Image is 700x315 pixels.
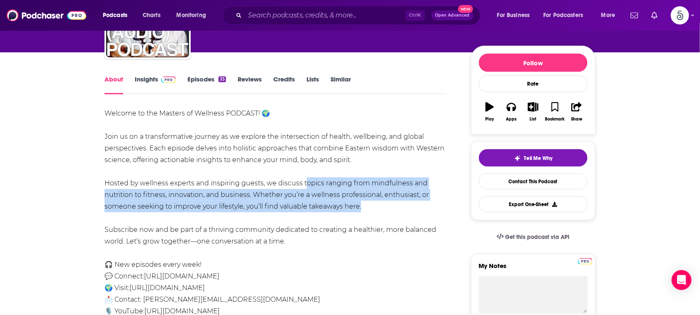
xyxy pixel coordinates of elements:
[601,10,615,21] span: More
[671,6,689,25] span: Logged in as Spiral5-G2
[497,10,530,21] span: For Business
[671,6,689,25] button: Show profile menu
[578,257,593,265] a: Pro website
[479,262,588,276] label: My Notes
[486,117,494,122] div: Play
[161,76,176,83] img: Podchaser Pro
[490,227,576,247] a: Get this podcast via API
[491,9,540,22] button: open menu
[479,54,588,72] button: Follow
[177,10,206,21] span: Monitoring
[523,97,544,127] button: List
[648,8,661,22] a: Show notifications dropdown
[530,117,537,122] div: List
[506,117,517,122] div: Apps
[137,9,165,22] a: Charts
[432,10,474,20] button: Open AdvancedNew
[571,117,582,122] div: Share
[238,75,262,94] a: Reviews
[458,5,473,13] span: New
[406,10,425,21] span: Ctrl K
[627,8,642,22] a: Show notifications dropdown
[435,13,470,17] span: Open Advanced
[129,284,205,292] a: [URL][DOMAIN_NAME]
[595,9,626,22] button: open menu
[671,6,689,25] img: User Profile
[506,234,570,241] span: Get this podcast via API
[143,10,160,21] span: Charts
[103,10,127,21] span: Podcasts
[479,75,588,92] div: Rate
[144,272,219,280] a: [URL][DOMAIN_NAME]
[219,76,226,82] div: 33
[479,196,588,212] button: Export One-Sheet
[544,10,583,21] span: For Podcasters
[544,97,566,127] button: Bookmark
[479,97,501,127] button: Play
[545,117,565,122] div: Bookmark
[171,9,217,22] button: open menu
[672,270,692,290] div: Open Intercom Messenger
[144,307,220,315] a: [URL][DOMAIN_NAME]
[230,6,489,25] div: Search podcasts, credits, & more...
[479,149,588,167] button: tell me why sparkleTell Me Why
[187,75,226,94] a: Episodes33
[566,97,588,127] button: Share
[273,75,295,94] a: Credits
[306,75,319,94] a: Lists
[524,155,553,162] span: Tell Me Why
[578,258,593,265] img: Podchaser Pro
[538,9,595,22] button: open menu
[479,173,588,189] a: Contact This Podcast
[135,75,176,94] a: InsightsPodchaser Pro
[514,155,521,162] img: tell me why sparkle
[331,75,351,94] a: Similar
[105,75,123,94] a: About
[501,97,522,127] button: Apps
[245,9,406,22] input: Search podcasts, credits, & more...
[97,9,138,22] button: open menu
[7,7,86,23] img: Podchaser - Follow, Share and Rate Podcasts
